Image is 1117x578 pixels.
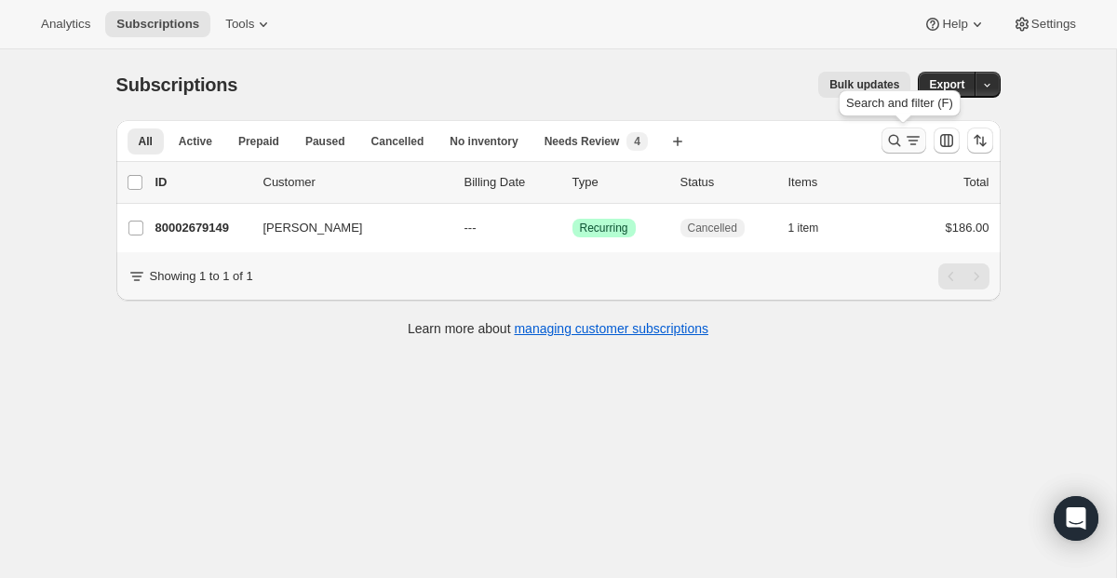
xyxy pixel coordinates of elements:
div: Items [788,173,881,192]
p: 80002679149 [155,219,249,237]
p: Total [963,173,989,192]
button: Bulk updates [818,72,910,98]
span: Analytics [41,17,90,32]
span: Help [942,17,967,32]
button: Help [912,11,997,37]
p: Showing 1 to 1 of 1 [150,267,253,286]
nav: Pagination [938,263,989,289]
span: 4 [634,134,640,149]
div: Open Intercom Messenger [1054,496,1098,541]
p: Status [680,173,774,192]
span: Export [929,77,964,92]
span: No inventory [450,134,518,149]
button: 1 item [788,215,840,241]
button: Search and filter results [881,128,926,154]
button: Export [918,72,976,98]
p: Customer [263,173,450,192]
p: Billing Date [464,173,558,192]
span: Settings [1031,17,1076,32]
button: Settings [1002,11,1087,37]
span: Tools [225,17,254,32]
button: [PERSON_NAME] [252,213,438,243]
div: 80002679149[PERSON_NAME]---SuccessRecurringCancelled1 item$186.00 [155,215,989,241]
span: 1 item [788,221,819,235]
span: [PERSON_NAME] [263,219,363,237]
button: Create new view [663,128,693,155]
p: ID [155,173,249,192]
span: Subscriptions [116,17,199,32]
span: Subscriptions [116,74,238,95]
span: Bulk updates [829,77,899,92]
span: Needs Review [545,134,620,149]
div: Type [572,173,666,192]
span: Cancelled [371,134,424,149]
button: Analytics [30,11,101,37]
p: Learn more about [408,319,708,338]
button: Subscriptions [105,11,210,37]
button: Customize table column order and visibility [934,128,960,154]
a: managing customer subscriptions [514,321,708,336]
button: Tools [214,11,284,37]
button: Sort the results [967,128,993,154]
span: Active [179,134,212,149]
span: --- [464,221,477,235]
span: Paused [305,134,345,149]
span: Cancelled [688,221,737,235]
div: IDCustomerBilling DateTypeStatusItemsTotal [155,173,989,192]
span: Recurring [580,221,628,235]
span: All [139,134,153,149]
span: Prepaid [238,134,279,149]
span: $186.00 [946,221,989,235]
